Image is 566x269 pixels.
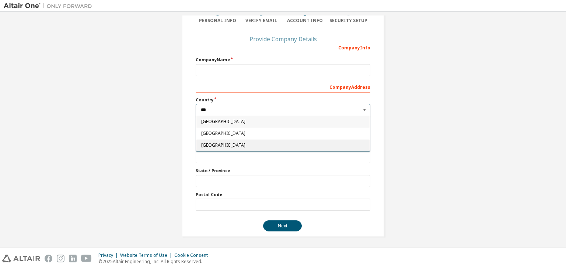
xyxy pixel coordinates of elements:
img: Altair One [4,2,96,10]
span: [GEOGRAPHIC_DATA] [201,131,365,136]
label: Company Name [196,57,370,63]
div: Website Terms of Use [120,252,174,258]
p: © 2025 Altair Engineering, Inc. All Rights Reserved. [98,258,212,265]
div: Personal Info [196,18,240,24]
label: State / Province [196,168,370,174]
div: Company Info [196,41,370,53]
span: [GEOGRAPHIC_DATA] [201,119,365,124]
div: Security Setup [327,18,371,24]
label: Postal Code [196,192,370,198]
img: linkedin.svg [69,255,77,262]
img: altair_logo.svg [2,255,40,262]
div: Cookie Consent [174,252,212,258]
div: Account Info [283,18,327,24]
img: youtube.svg [81,255,92,262]
button: Next [263,220,302,231]
div: Verify Email [240,18,283,24]
img: instagram.svg [57,255,64,262]
div: Provide Company Details [196,37,370,41]
div: Company Address [196,81,370,92]
label: Country [196,97,370,103]
img: facebook.svg [45,255,52,262]
div: Privacy [98,252,120,258]
span: [GEOGRAPHIC_DATA] [201,143,365,147]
